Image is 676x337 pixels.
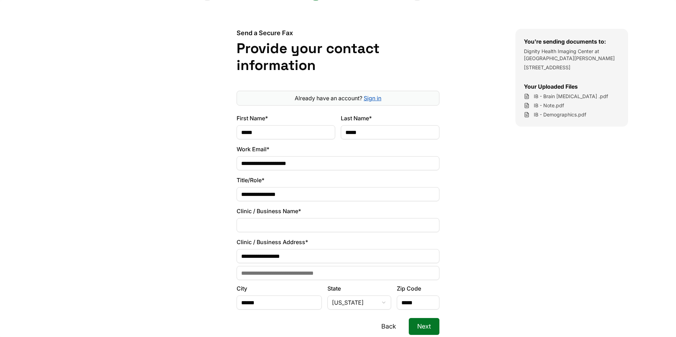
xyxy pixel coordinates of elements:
[327,284,391,293] label: State
[237,145,439,153] label: Work Email*
[524,64,620,71] p: [STREET_ADDRESS]
[364,95,381,102] a: Sign in
[237,284,322,293] label: City
[240,94,436,102] p: Already have an account?
[524,82,620,91] h3: Your Uploaded Files
[237,207,439,215] label: Clinic / Business Name*
[341,114,439,122] label: Last Name*
[534,102,564,109] span: IB - Note.pdf
[524,48,620,62] p: Dignity Health Imaging Center at [GEOGRAPHIC_DATA][PERSON_NAME]
[409,318,439,335] button: Next
[397,284,439,293] label: Zip Code
[237,114,335,122] label: First Name*
[237,29,439,37] h2: Send a Secure Fax
[237,40,439,74] h1: Provide your contact information
[373,318,405,335] button: Back
[524,37,620,46] h3: You're sending documents to:
[237,176,439,184] label: Title/Role*
[237,238,439,246] label: Clinic / Business Address*
[534,111,586,118] span: IB - Demographics.pdf
[534,93,608,100] span: IB - Brain MRI .pdf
